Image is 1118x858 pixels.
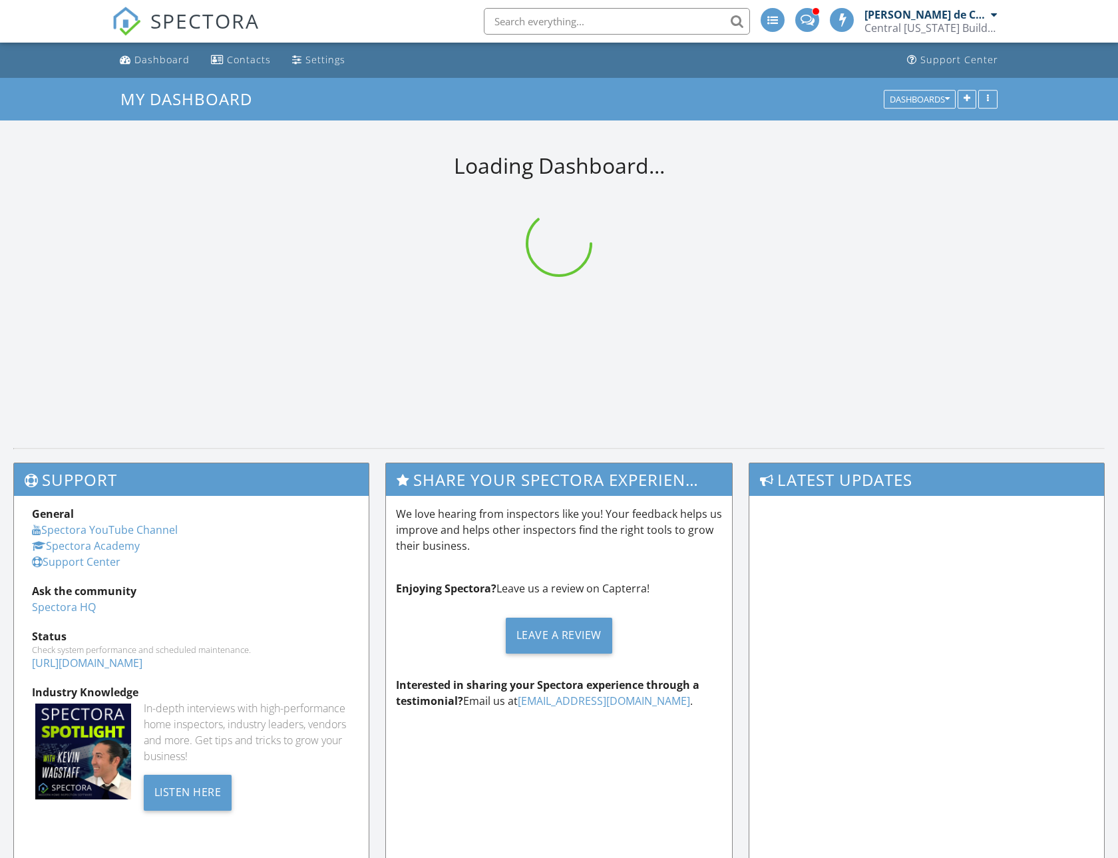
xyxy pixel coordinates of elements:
a: SPECTORA [112,18,260,46]
strong: General [32,507,74,521]
a: Support Center [902,48,1004,73]
div: Dashboards [890,95,950,104]
p: We love hearing from inspectors like you! Your feedback helps us improve and helps other inspecto... [396,506,723,554]
div: Settings [305,53,345,66]
a: My Dashboard [120,88,264,110]
img: Spectoraspolightmain [35,704,131,799]
div: Leave a Review [506,618,612,654]
a: Dashboard [114,48,195,73]
div: Status [32,628,351,644]
h3: Share Your Spectora Experience [386,463,733,496]
h3: Latest Updates [749,463,1104,496]
a: Leave a Review [396,607,723,664]
a: [EMAIL_ADDRESS][DOMAIN_NAME] [518,694,690,708]
h3: Support [14,463,369,496]
button: Dashboards [884,90,956,108]
div: [PERSON_NAME] de Challouf [864,8,988,21]
a: [URL][DOMAIN_NAME] [32,656,142,670]
a: Support Center [32,554,120,569]
a: Spectora Academy [32,538,140,553]
div: Ask the community [32,583,351,599]
div: Check system performance and scheduled maintenance. [32,644,351,655]
p: Email us at . [396,677,723,709]
strong: Enjoying Spectora? [396,581,496,596]
div: Listen Here [144,775,232,811]
div: In-depth interviews with high-performance home inspectors, industry leaders, vendors and more. Ge... [144,700,351,764]
div: Dashboard [134,53,190,66]
a: Spectora HQ [32,600,96,614]
div: Contacts [227,53,271,66]
span: SPECTORA [150,7,260,35]
div: Central Florida Building Inspectors [864,21,998,35]
img: The Best Home Inspection Software - Spectora [112,7,141,36]
div: Support Center [920,53,998,66]
input: Search everything... [484,8,750,35]
a: Settings [287,48,351,73]
a: Spectora YouTube Channel [32,523,178,537]
a: Contacts [206,48,276,73]
strong: Interested in sharing your Spectora experience through a testimonial? [396,678,699,708]
p: Leave us a review on Capterra! [396,580,723,596]
div: Industry Knowledge [32,684,351,700]
a: Listen Here [144,784,232,799]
